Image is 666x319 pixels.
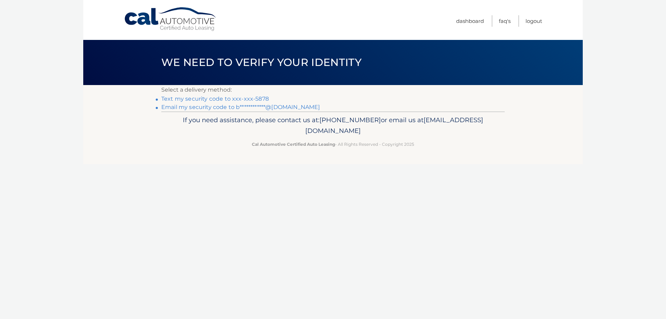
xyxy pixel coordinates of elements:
strong: Cal Automotive Certified Auto Leasing [252,142,335,147]
a: Dashboard [456,15,484,27]
a: Logout [526,15,542,27]
p: If you need assistance, please contact us at: or email us at [166,115,500,137]
a: Text my security code to xxx-xxx-5878 [161,95,269,102]
span: [PHONE_NUMBER] [319,116,381,124]
a: FAQ's [499,15,511,27]
p: - All Rights Reserved - Copyright 2025 [166,141,500,148]
p: Select a delivery method: [161,85,505,95]
a: Cal Automotive [124,7,217,32]
span: We need to verify your identity [161,56,361,69]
